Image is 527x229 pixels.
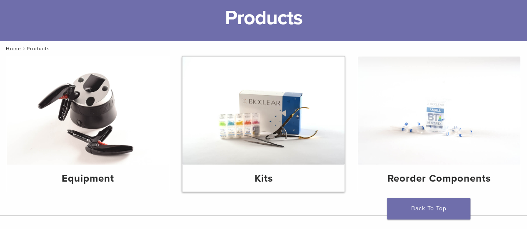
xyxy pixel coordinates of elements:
[7,57,169,192] a: Equipment
[182,57,345,165] img: Kits
[13,171,162,186] h4: Equipment
[21,47,27,51] span: /
[358,57,520,165] img: Reorder Components
[358,57,520,192] a: Reorder Components
[387,198,470,219] a: Back To Top
[365,171,514,186] h4: Reorder Components
[182,57,345,192] a: Kits
[189,171,338,186] h4: Kits
[3,46,21,52] a: Home
[7,57,169,165] img: Equipment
